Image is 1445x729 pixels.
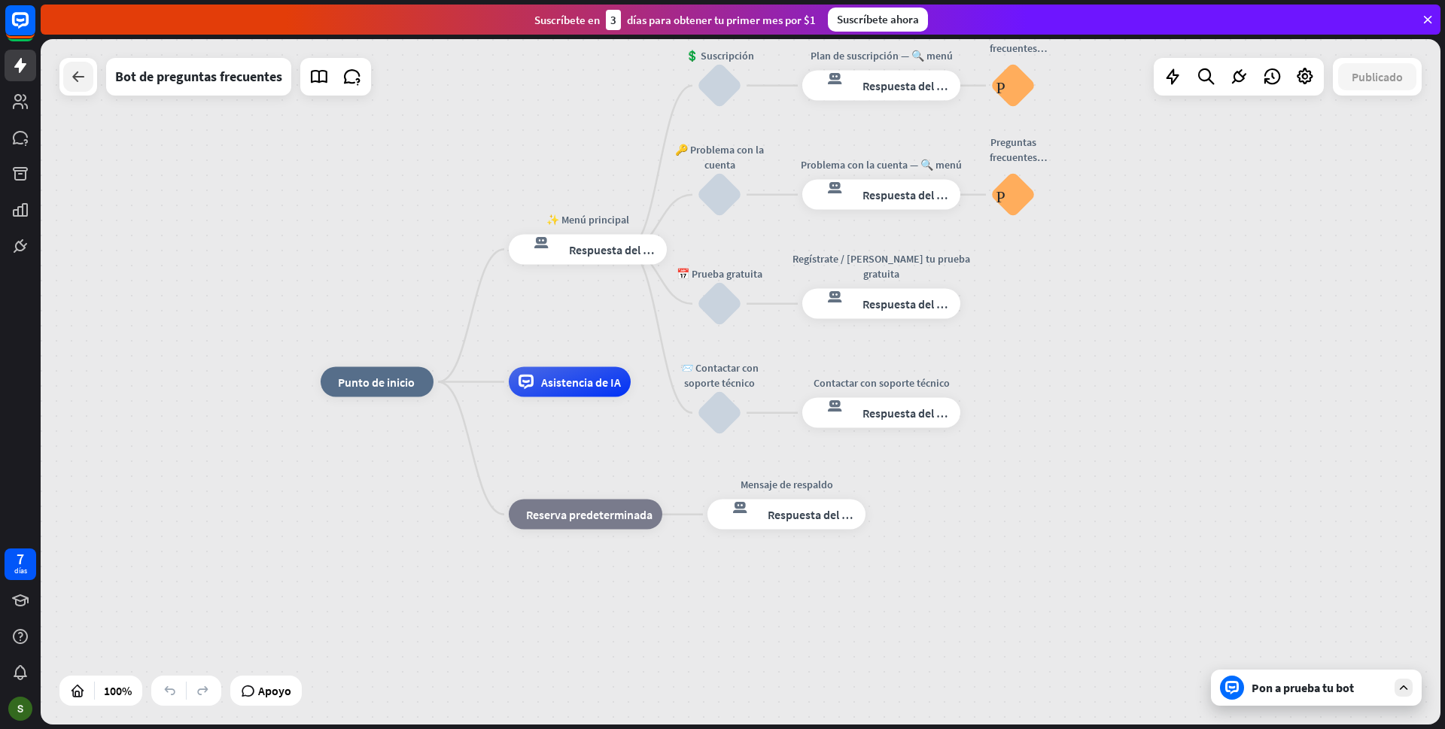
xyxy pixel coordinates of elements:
[526,507,653,522] font: Reserva predeterminada
[258,683,291,698] font: Apoyo
[812,180,850,195] font: respuesta del bot de bloqueo
[862,78,954,93] font: Respuesta del bot
[862,406,954,421] font: Respuesta del bot
[1252,680,1354,695] font: Pon a prueba tu bot
[982,135,1047,209] font: Preguntas frecuentes sobre problemas de cuenta
[862,187,954,202] font: Respuesta del bot
[569,241,661,257] font: Respuesta del bot
[338,375,415,390] font: Punto de inicio
[814,376,950,390] font: Contactar con soporte técnico
[811,49,953,62] font: Plan de suscripción — 🔍 menú
[996,187,1030,203] font: Preguntas frecuentes sobre bloques
[801,158,962,172] font: Problema con la cuenta — 🔍 menú
[680,361,759,390] font: 📨 Contactar con soporte técnico
[812,71,850,86] font: respuesta del bot de bloqueo
[5,548,36,580] a: 7 días
[792,252,970,281] font: Regístrate / [PERSON_NAME] tu prueba gratuita
[115,58,282,96] div: Bot de preguntas frecuentes
[104,683,132,698] font: 100%
[812,398,850,413] font: respuesta del bot de bloqueo
[768,507,859,522] font: Respuesta del bot
[541,375,621,390] font: Asistencia de IA
[610,13,616,27] font: 3
[519,234,556,249] font: respuesta del bot de bloqueo
[677,267,762,281] font: 📅 Prueba gratuita
[12,6,57,51] button: Abrir el widget de chat LiveChat
[996,77,1030,94] font: Preguntas frecuentes sobre bloques
[17,549,24,568] font: 7
[686,49,754,62] font: 💲 Suscripción
[717,500,755,515] font: respuesta del bot de bloqueo
[14,566,27,576] font: días
[741,478,833,491] font: Mensaje de respaldo
[627,13,816,27] font: días para obtener tu primer mes por $1
[115,68,282,85] font: Bot de preguntas frecuentes
[1352,69,1403,84] font: Publicado
[675,143,764,172] font: 🔑 Problema con la cuenta
[837,12,919,26] font: Suscríbete ahora
[546,212,629,226] font: ✨ Menú principal
[812,289,850,304] font: respuesta del bot de bloqueo
[1338,63,1416,90] button: Publicado
[534,13,600,27] font: Suscríbete en
[862,296,954,311] font: Respuesta del bot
